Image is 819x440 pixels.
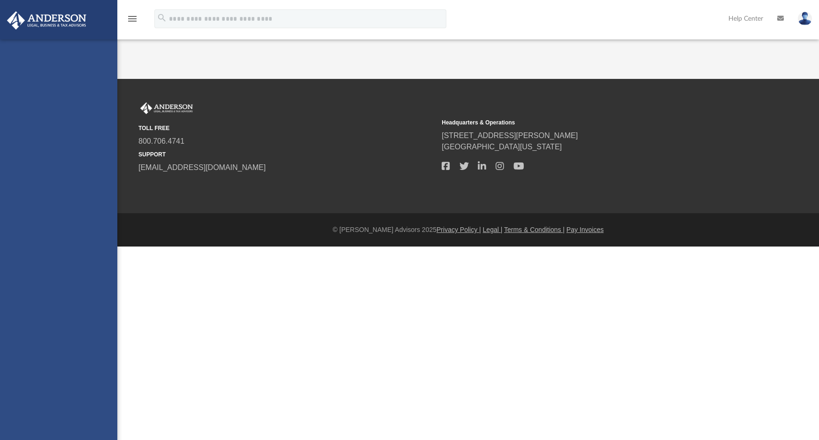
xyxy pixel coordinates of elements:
[127,18,138,24] a: menu
[4,11,89,30] img: Anderson Advisors Platinum Portal
[442,131,578,139] a: [STREET_ADDRESS][PERSON_NAME]
[138,150,435,159] small: SUPPORT
[117,225,819,235] div: © [PERSON_NAME] Advisors 2025
[566,226,604,233] a: Pay Invoices
[483,226,503,233] a: Legal |
[442,118,738,127] small: Headquarters & Operations
[442,143,562,151] a: [GEOGRAPHIC_DATA][US_STATE]
[138,163,266,171] a: [EMAIL_ADDRESS][DOMAIN_NAME]
[138,124,435,132] small: TOLL FREE
[138,137,184,145] a: 800.706.4741
[127,13,138,24] i: menu
[798,12,812,25] img: User Pic
[504,226,565,233] a: Terms & Conditions |
[157,13,167,23] i: search
[138,102,195,115] img: Anderson Advisors Platinum Portal
[436,226,481,233] a: Privacy Policy |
